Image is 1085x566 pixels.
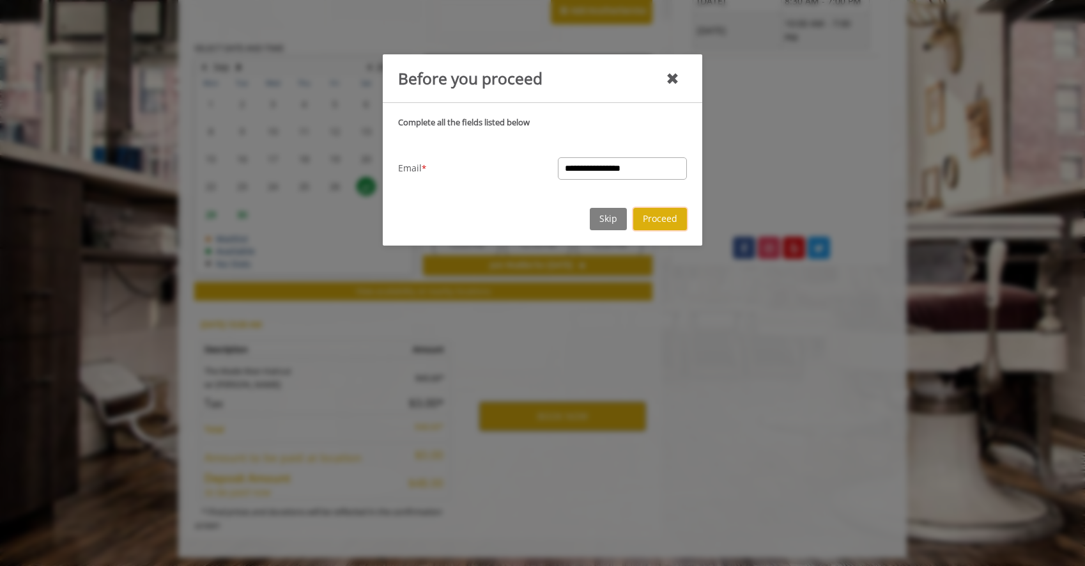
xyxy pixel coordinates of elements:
[633,208,687,230] button: Proceed
[590,208,627,230] button: Skip
[398,116,530,128] b: Complete all the fields listed below
[398,161,422,175] span: Email
[666,65,679,91] div: close mandatory details dialog
[398,66,542,91] div: Before you proceed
